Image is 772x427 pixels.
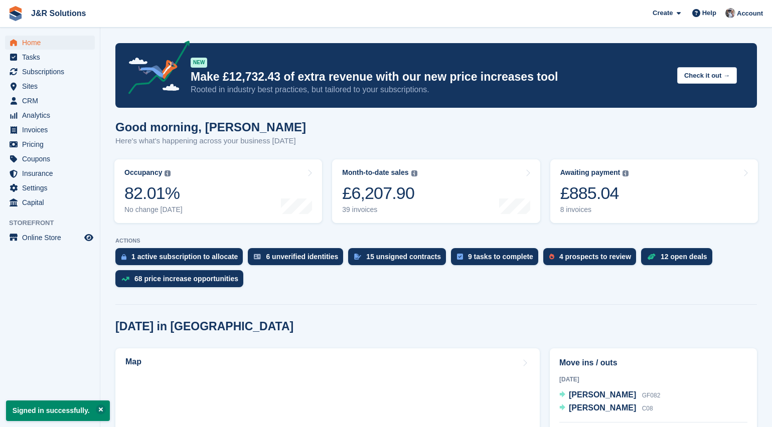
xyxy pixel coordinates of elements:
span: Settings [22,181,82,195]
img: price_increase_opportunities-93ffe204e8149a01c8c9dc8f82e8f89637d9d84a8eef4429ea346261dce0b2c0.svg [121,277,129,281]
p: Signed in successfully. [6,400,110,421]
a: Month-to-date sales £6,207.90 39 invoices [332,159,540,223]
div: 82.01% [124,183,183,203]
p: Make £12,732.43 of extra revenue with our new price increases tool [191,70,669,84]
img: Steve Revell [725,8,735,18]
img: icon-info-grey-7440780725fd019a000dd9b08b2336e03edf1995a4989e88bcd33f0948082b44.svg [411,170,417,176]
a: menu [5,79,95,93]
a: [PERSON_NAME] GF082 [559,389,660,402]
a: J&R Solutions [27,5,90,22]
span: GF082 [642,392,661,399]
a: menu [5,94,95,108]
div: Month-to-date sales [342,168,408,177]
span: Coupons [22,152,82,166]
a: menu [5,36,95,50]
a: 12 open deals [641,248,717,270]
div: 15 unsigned contracts [366,253,441,261]
img: contract_signature_icon-13c848040528278c33f63329250d36e43548de30e8caae1d1a13099fd9432cc5.svg [354,254,361,260]
a: 15 unsigned contracts [348,248,451,270]
img: price-adjustments-announcement-icon-8257ccfd72463d97f412b2fc003d46551f7dbcb40ab6d574587a9cd5c0d94... [120,41,190,98]
div: Occupancy [124,168,162,177]
p: ACTIONS [115,238,757,244]
div: 1 active subscription to allocate [131,253,238,261]
span: Help [702,8,716,18]
img: task-75834270c22a3079a89374b754ae025e5fb1db73e45f91037f5363f120a921f8.svg [457,254,463,260]
h2: Map [125,357,141,366]
span: Create [653,8,673,18]
div: 12 open deals [661,253,707,261]
span: Pricing [22,137,82,151]
img: verify_identity-adf6edd0f0f0b5bbfe63781bf79b02c33cf7c696d77639b501bdc392416b5a36.svg [254,254,261,260]
div: NEW [191,58,207,68]
h2: Move ins / outs [559,357,747,369]
button: Check it out → [677,67,737,84]
span: C08 [642,405,653,412]
a: 68 price increase opportunities [115,270,248,292]
div: 8 invoices [560,205,629,214]
div: 68 price increase opportunities [134,275,238,283]
a: menu [5,181,95,195]
div: [DATE] [559,375,747,384]
span: Account [737,9,763,19]
a: menu [5,137,95,151]
p: Here's what's happening across your business [DATE] [115,135,306,147]
a: menu [5,195,95,209]
img: stora-icon-8386f47178a22dfd0bd8f6a31ec36ba5ce8667c1dd55bd0f319d3a0aa187defe.svg [8,6,23,21]
a: Awaiting payment £885.04 8 invoices [550,159,758,223]
div: 4 prospects to review [559,253,631,261]
span: Analytics [22,108,82,122]
span: Subscriptions [22,65,82,79]
h2: [DATE] in [GEOGRAPHIC_DATA] [115,320,293,333]
h1: Good morning, [PERSON_NAME] [115,120,306,134]
div: No change [DATE] [124,205,183,214]
span: Insurance [22,166,82,180]
img: icon-info-grey-7440780725fd019a000dd9b08b2336e03edf1995a4989e88bcd33f0948082b44.svg [165,170,171,176]
span: CRM [22,94,82,108]
img: prospect-51fa495bee0391a8d652442698ab0144808aea92771e9ea1ae160a38d050c398.svg [549,254,554,260]
a: menu [5,50,95,64]
a: menu [5,231,95,245]
a: 1 active subscription to allocate [115,248,248,270]
div: 9 tasks to complete [468,253,533,261]
span: [PERSON_NAME] [569,390,636,399]
span: Capital [22,195,82,209]
p: Rooted in industry best practices, but tailored to your subscriptions. [191,84,669,95]
a: menu [5,123,95,137]
span: Invoices [22,123,82,137]
a: menu [5,108,95,122]
span: Online Store [22,231,82,245]
a: Preview store [83,232,95,244]
a: menu [5,65,95,79]
a: menu [5,166,95,180]
img: deal-1b604bf984904fb50ccaf53a9ad4b4a5d6e5aea283cecdc64d6e3604feb123c2.svg [647,253,656,260]
div: Awaiting payment [560,168,621,177]
a: 9 tasks to complete [451,248,543,270]
span: Storefront [9,218,100,228]
div: £885.04 [560,183,629,203]
span: [PERSON_NAME] [569,403,636,412]
span: Sites [22,79,82,93]
a: menu [5,152,95,166]
a: 6 unverified identities [248,248,348,270]
a: Occupancy 82.01% No change [DATE] [114,159,322,223]
div: £6,207.90 [342,183,417,203]
span: Tasks [22,50,82,64]
div: 39 invoices [342,205,417,214]
img: icon-info-grey-7440780725fd019a000dd9b08b2336e03edf1995a4989e88bcd33f0948082b44.svg [623,170,629,176]
span: Home [22,36,82,50]
div: 6 unverified identities [266,253,338,261]
img: active_subscription_to_allocate_icon-d502201f5373d7db506a760aba3b589e785aa758c864c3986d89f69b8ff3... [121,254,126,260]
a: 4 prospects to review [543,248,641,270]
a: [PERSON_NAME] C08 [559,402,653,415]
